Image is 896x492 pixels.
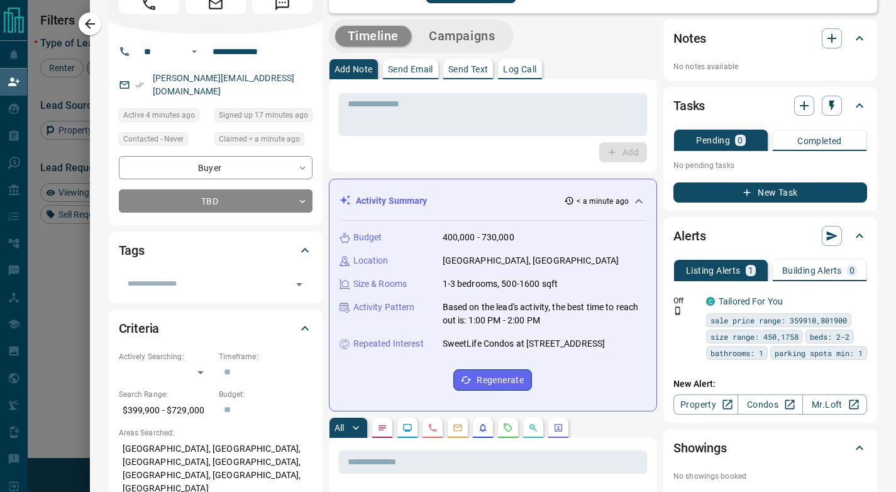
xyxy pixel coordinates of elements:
[119,240,145,260] h2: Tags
[673,96,705,116] h2: Tasks
[119,313,312,344] div: Criteria
[416,26,507,47] button: Campaigns
[443,231,514,244] p: 400,000 - 730,000
[810,330,849,343] span: beds: 2-2
[443,337,606,350] p: SweetLife Condos at [STREET_ADDRESS]
[673,433,867,463] div: Showings
[377,423,387,433] svg: Notes
[119,235,312,266] div: Tags
[353,277,407,291] p: Size & Rooms
[219,109,308,121] span: Signed up 17 minutes ago
[673,377,867,391] p: New Alert:
[290,276,308,293] button: Open
[673,156,867,175] p: No pending tasks
[119,351,213,362] p: Actively Searching:
[478,423,488,433] svg: Listing Alerts
[402,423,412,433] svg: Lead Browsing Activity
[123,109,195,121] span: Active 4 minutes ago
[696,136,730,145] p: Pending
[711,347,763,359] span: bathrooms: 1
[577,196,629,207] p: < a minute ago
[706,297,715,306] div: condos.ca
[673,61,867,72] p: No notes available
[775,347,863,359] span: parking spots min: 1
[673,91,867,121] div: Tasks
[738,136,743,145] p: 0
[119,108,208,126] div: Thu Aug 14 2025
[214,108,312,126] div: Thu Aug 14 2025
[673,394,738,415] a: Property
[335,26,412,47] button: Timeline
[214,132,312,150] div: Thu Aug 14 2025
[135,81,144,89] svg: Email Verified
[353,337,424,350] p: Repeated Interest
[123,133,184,145] span: Contacted - Never
[119,189,312,213] div: TBD
[353,231,382,244] p: Budget
[528,423,538,433] svg: Opportunities
[686,266,741,275] p: Listing Alerts
[428,423,438,433] svg: Calls
[353,254,389,267] p: Location
[119,427,312,439] p: Areas Searched:
[673,28,706,48] h2: Notes
[719,296,783,306] a: Tailored For You
[356,194,428,208] p: Activity Summary
[187,44,202,59] button: Open
[443,301,647,327] p: Based on the lead's activity, the best time to reach out is: 1:00 PM - 2:00 PM
[748,266,753,275] p: 1
[219,133,300,145] span: Claimed < a minute ago
[797,137,842,145] p: Completed
[849,266,855,275] p: 0
[335,65,373,74] p: Add Note
[673,471,867,482] p: No showings booked
[388,65,433,74] p: Send Email
[119,318,160,338] h2: Criteria
[153,73,295,96] a: [PERSON_NAME][EMAIL_ADDRESS][DOMAIN_NAME]
[219,389,312,400] p: Budget:
[340,189,647,213] div: Activity Summary< a minute ago
[119,400,213,421] p: $399,900 - $729,000
[503,423,513,433] svg: Requests
[673,438,727,458] h2: Showings
[503,65,536,74] p: Log Call
[219,351,312,362] p: Timeframe:
[673,182,867,203] button: New Task
[673,221,867,251] div: Alerts
[443,277,558,291] p: 1-3 bedrooms, 500-1600 sqft
[673,226,706,246] h2: Alerts
[353,301,415,314] p: Activity Pattern
[673,306,682,315] svg: Push Notification Only
[553,423,563,433] svg: Agent Actions
[453,369,532,391] button: Regenerate
[738,394,802,415] a: Condos
[673,295,699,306] p: Off
[711,330,799,343] span: size range: 450,1758
[453,423,463,433] svg: Emails
[119,156,312,179] div: Buyer
[443,254,619,267] p: [GEOGRAPHIC_DATA], [GEOGRAPHIC_DATA]
[782,266,842,275] p: Building Alerts
[119,389,213,400] p: Search Range:
[711,314,847,327] span: sale price range: 359910,801900
[673,23,867,53] div: Notes
[448,65,489,74] p: Send Text
[802,394,867,415] a: Mr.Loft
[335,423,345,432] p: All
